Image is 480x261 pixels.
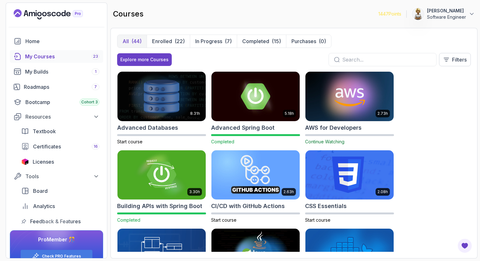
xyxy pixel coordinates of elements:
[190,35,237,48] button: In Progress(7)
[117,123,178,132] h2: Advanced Databases
[117,217,140,223] span: Completed
[120,56,169,63] div: Explore more Courses
[33,127,56,135] span: Textbook
[17,185,103,197] a: board
[305,217,330,223] span: Start course
[237,35,286,48] button: Completed(15)
[17,155,103,168] a: licenses
[17,200,103,212] a: analytics
[33,187,48,195] span: Board
[117,202,202,211] h2: Building APIs with Spring Boot
[211,202,285,211] h2: CI/CD with GitHub Actions
[17,215,103,228] a: feedback
[81,100,98,105] span: Cohort 3
[10,111,103,122] button: Resources
[10,65,103,78] a: builds
[93,54,98,59] span: 23
[25,113,99,121] div: Resources
[10,96,103,108] a: bootcamp
[10,171,103,182] button: Tools
[117,139,143,144] span: Start course
[272,37,281,45] div: (15)
[95,69,97,74] span: 1
[117,72,206,121] img: Advanced Databases card
[211,150,300,200] img: CI/CD with GitHub Actions card
[21,159,29,165] img: jetbrains icon
[25,53,99,60] div: My Courses
[25,37,99,45] div: Home
[10,81,103,93] a: roadmaps
[242,37,269,45] p: Completed
[10,35,103,48] a: home
[305,150,394,200] img: CSS Essentials card
[225,37,232,45] div: (7)
[412,8,424,20] img: user profile image
[94,84,97,89] span: 7
[286,35,331,48] button: Purchases(0)
[305,71,394,145] a: AWS for Developers card2.73hAWS for DevelopersContinue Watching
[33,143,61,150] span: Certificates
[117,35,147,48] button: All(44)
[117,150,206,200] img: Building APIs with Spring Boot card
[131,37,142,45] div: (44)
[378,11,401,17] p: 1447 Points
[117,150,206,224] a: Building APIs with Spring Boot card3.30hBuilding APIs with Spring BootCompleted
[211,72,300,121] img: Advanced Spring Boot card
[305,202,347,211] h2: CSS Essentials
[427,8,466,14] p: [PERSON_NAME]
[175,37,185,45] div: (22)
[377,111,388,116] p: 2.73h
[285,111,294,116] p: 5.18h
[305,139,344,144] span: Continue Watching
[33,202,55,210] span: Analytics
[457,238,472,253] button: Open Feedback Button
[25,68,99,75] div: My Builds
[211,123,275,132] h2: Advanced Spring Boot
[42,254,81,259] a: Check PRO Features
[17,140,103,153] a: certificates
[147,35,190,48] button: Enrolled(22)
[211,139,234,144] span: Completed
[412,8,475,20] button: user profile image[PERSON_NAME]Software Engineer
[123,37,129,45] p: All
[14,9,97,19] a: Landing page
[17,125,103,138] a: textbook
[33,158,54,166] span: Licenses
[305,123,362,132] h2: AWS for Developers
[319,37,326,45] div: (0)
[211,217,237,223] span: Start course
[117,53,172,66] button: Explore more Courses
[305,72,394,121] img: AWS for Developers card
[377,189,388,194] p: 2.08h
[190,111,200,116] p: 8.31h
[439,53,471,66] button: Filters
[152,37,172,45] p: Enrolled
[195,37,222,45] p: In Progress
[427,14,466,20] p: Software Engineer
[342,56,431,63] input: Search...
[10,50,103,63] a: courses
[24,83,99,91] div: Roadmaps
[25,98,99,106] div: Bootcamp
[189,189,200,194] p: 3.30h
[94,144,98,149] span: 16
[452,56,467,63] p: Filters
[30,218,81,225] span: Feedback & Features
[25,173,99,180] div: Tools
[283,189,294,194] p: 2.63h
[211,71,300,145] a: Advanced Spring Boot card5.18hAdvanced Spring BootCompleted
[113,9,143,19] h2: courses
[291,37,316,45] p: Purchases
